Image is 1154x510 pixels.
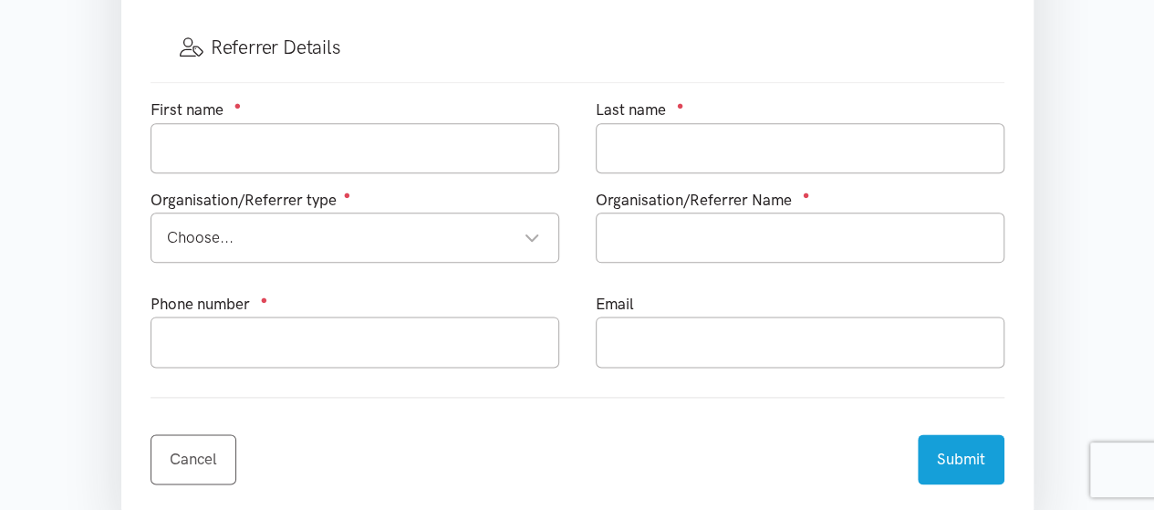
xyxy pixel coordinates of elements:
label: Organisation/Referrer Name [596,188,792,213]
div: Organisation/Referrer type [151,188,559,213]
div: Choose... [167,225,540,250]
sup: ● [803,188,810,202]
label: Email [596,292,634,317]
sup: ● [344,188,351,202]
button: Submit [918,434,1004,484]
label: Phone number [151,292,250,317]
h3: Referrer Details [180,34,975,60]
sup: ● [234,99,242,112]
label: Last name [596,98,666,122]
label: First name [151,98,224,122]
a: Cancel [151,434,236,484]
sup: ● [261,293,268,307]
sup: ● [677,99,684,112]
